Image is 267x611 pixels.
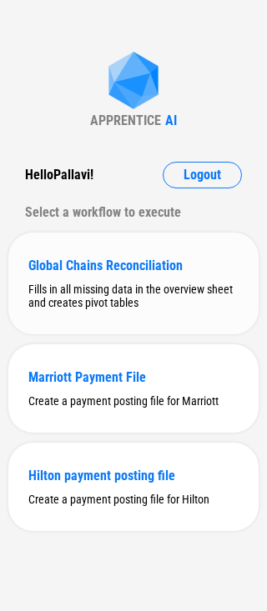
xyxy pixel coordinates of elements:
[28,258,239,273] div: Global Chains Reconciliation
[165,113,177,128] div: AI
[90,113,161,128] div: APPRENTICE
[28,493,239,506] div: Create a payment posting file for Hilton
[28,468,239,483] div: Hilton payment posting file
[28,394,239,408] div: Create a payment posting file for Marriott
[25,199,242,226] div: Select a workflow to execute
[163,162,242,188] button: Logout
[28,369,239,385] div: Marriott Payment File
[100,52,167,113] img: Apprentice AI
[28,283,239,309] div: Fills in all missing data in the overview sheet and creates pivot tables
[184,168,221,182] span: Logout
[25,162,93,188] div: Hello Pallavi !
